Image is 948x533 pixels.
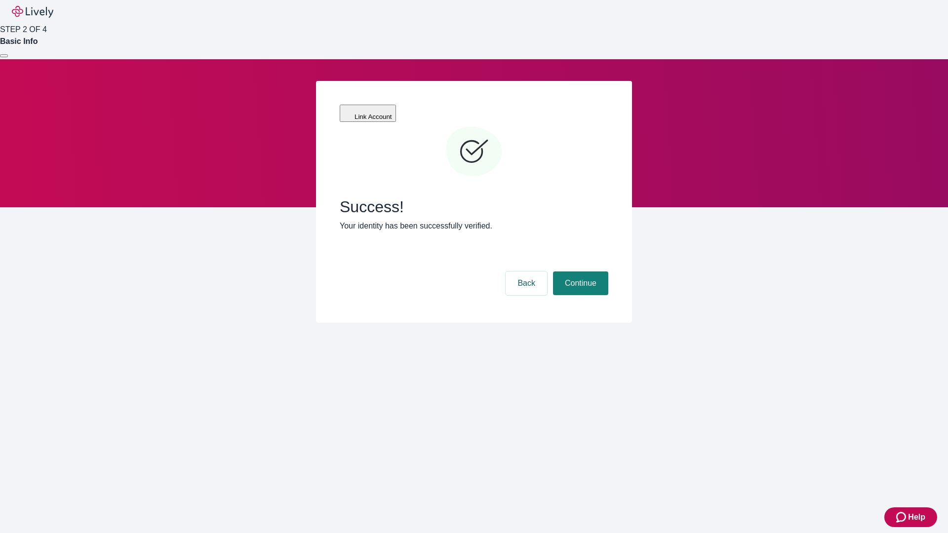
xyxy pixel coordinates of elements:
button: Continue [553,271,608,295]
p: Your identity has been successfully verified. [340,220,608,232]
svg: Checkmark icon [444,122,504,182]
button: Zendesk support iconHelp [884,507,937,527]
img: Lively [12,6,53,18]
button: Link Account [340,105,396,122]
button: Back [506,271,547,295]
svg: Zendesk support icon [896,511,908,523]
span: Success! [340,197,608,216]
span: Help [908,511,925,523]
